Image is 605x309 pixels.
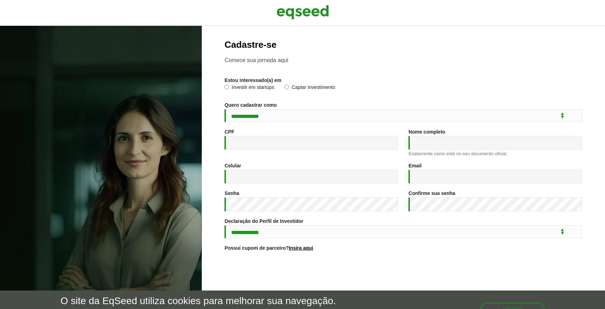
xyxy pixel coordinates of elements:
label: Estou interessado(a) em [224,78,281,83]
p: Comece sua jornada aqui [224,57,582,63]
label: Possui cupom de parceiro? [224,246,313,250]
a: Insira aqui [289,246,313,250]
h5: O site da EqSeed utiliza cookies para melhorar sua navegação. [60,296,336,307]
label: Investir em startups [224,85,274,92]
label: CPF [224,129,234,134]
label: Confirme sua senha [408,191,455,196]
label: Senha [224,191,239,196]
input: Investir em startups [224,85,229,89]
label: Declaração do Perfil de Investidor [224,219,303,224]
label: Email [408,163,421,168]
input: Captar investimento [285,85,289,89]
label: Nome completo [408,129,445,134]
img: EqSeed Logo [276,3,329,21]
h2: Cadastre-se [224,40,582,50]
iframe: reCAPTCHA [350,259,456,286]
label: Quero cadastrar como [224,103,276,107]
div: Exatamente como está no seu documento oficial [408,151,582,156]
label: Captar investimento [285,85,335,92]
label: Celular [224,163,241,168]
